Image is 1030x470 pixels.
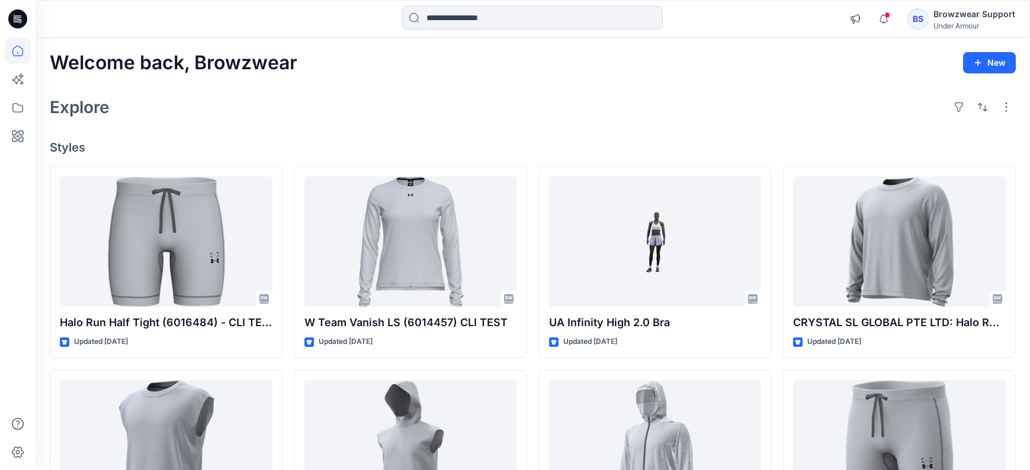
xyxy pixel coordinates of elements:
a: CRYSTAL SL GLOBAL PTE LTD: Halo Run Aeris LS [793,176,1006,308]
h2: Explore [50,98,110,117]
p: Updated [DATE] [319,336,373,348]
div: BS [907,8,929,30]
p: UA Infinity High 2.0 Bra [549,314,762,331]
a: W Team Vanish LS (6014457) CLI TEST [304,176,517,308]
p: Updated [DATE] [563,336,617,348]
div: Under Armour [933,21,1015,30]
button: New [963,52,1016,73]
h2: Welcome back, Browzwear [50,52,297,74]
p: Updated [DATE] [807,336,861,348]
p: CRYSTAL SL GLOBAL PTE LTD: Halo Run Aeris LS [793,314,1006,331]
p: W Team Vanish LS (6014457) CLI TEST [304,314,517,331]
p: Halo Run Half Tight (6016484) - CLI TEST [60,314,272,331]
a: UA Infinity High 2.0 Bra [549,176,762,308]
div: Browzwear Support [933,7,1015,21]
a: Halo Run Half Tight (6016484) - CLI TEST [60,176,272,308]
h4: Styles [50,140,1016,154]
p: Updated [DATE] [74,336,128,348]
